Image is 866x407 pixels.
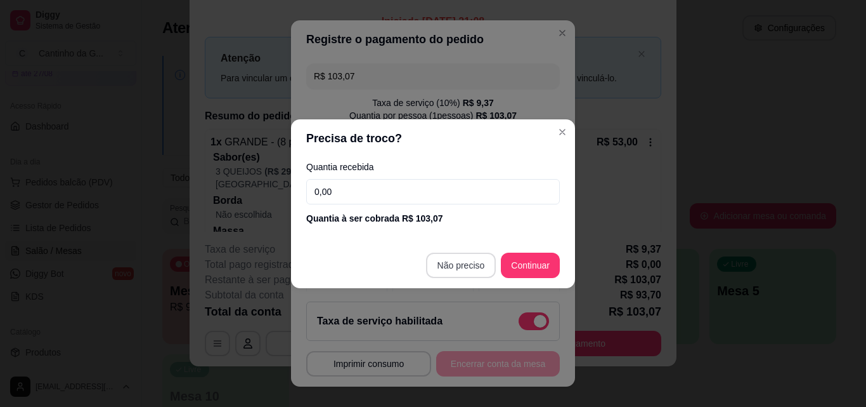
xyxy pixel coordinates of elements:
header: Precisa de troco? [291,119,575,157]
button: Não preciso [426,253,496,278]
label: Quantia recebida [306,163,560,171]
div: Quantia à ser cobrada R$ 103,07 [306,212,560,225]
button: Close [552,122,572,142]
button: Continuar [501,253,560,278]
